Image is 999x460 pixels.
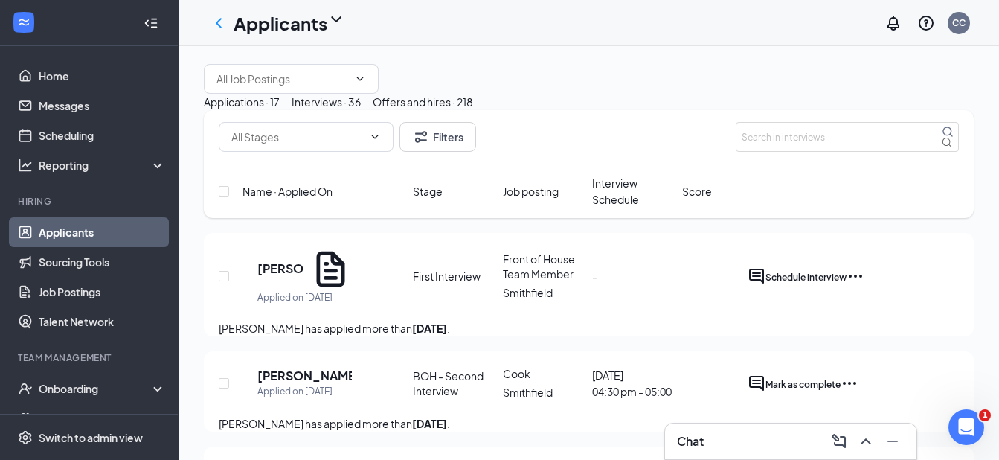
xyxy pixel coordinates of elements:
[219,415,959,432] p: [PERSON_NAME] has applied more than .
[748,267,765,285] svg: ActiveChat
[399,122,476,152] button: Filter Filters
[736,122,959,152] input: Search in interviews
[592,383,673,400] span: 04:30 pm - 05:00 pm
[847,267,864,285] svg: Ellipses
[765,267,847,285] button: Schedule interview
[373,94,473,110] div: Offers and hires · 218
[18,381,33,396] svg: UserCheck
[257,261,303,277] h5: [PERSON_NAME]
[39,381,153,396] div: Onboarding
[942,126,954,138] svg: MagnifyingGlass
[257,290,352,305] div: Applied on [DATE]
[18,351,163,364] div: Team Management
[884,432,902,450] svg: Minimize
[979,409,991,421] span: 1
[39,121,166,150] a: Scheduling
[503,367,530,380] span: Cook
[257,368,352,384] h5: [PERSON_NAME]
[204,94,280,110] div: Applications · 17
[16,15,31,30] svg: WorkstreamLogo
[413,183,443,199] span: Stage
[309,248,352,290] svg: Document
[234,10,327,36] h1: Applicants
[413,368,494,398] div: BOH - Second Interview
[592,367,673,400] div: [DATE]
[765,374,841,392] button: Mark as complete
[39,91,166,121] a: Messages
[854,429,878,453] button: ChevronUp
[210,14,228,32] svg: ChevronLeft
[884,14,902,32] svg: Notifications
[412,128,430,146] svg: Filter
[857,432,875,450] svg: ChevronUp
[257,384,352,399] div: Applied on [DATE]
[748,374,765,392] svg: ActiveChat
[765,272,847,283] span: Schedule interview
[39,430,143,445] div: Switch to admin view
[354,73,366,85] svg: ChevronDown
[592,175,673,208] span: Interview Schedule
[39,277,166,307] a: Job Postings
[413,269,494,284] div: First Interview
[592,269,597,283] span: -
[503,284,584,301] p: Smithfield
[503,183,559,199] span: Job posting
[412,322,447,335] b: [DATE]
[841,374,858,392] svg: Ellipses
[39,307,166,336] a: Talent Network
[39,217,166,247] a: Applicants
[677,433,704,450] h3: Chat
[503,384,584,400] p: Smithfield
[917,14,935,32] svg: QuestionInfo
[18,430,33,445] svg: Settings
[830,432,848,450] svg: ComposeMessage
[948,409,984,445] iframe: Intercom live chat
[412,417,447,430] b: [DATE]
[369,131,381,143] svg: ChevronDown
[827,429,851,453] button: ComposeMessage
[292,94,361,110] div: Interviews · 36
[216,71,348,87] input: All Job Postings
[327,10,345,28] svg: ChevronDown
[231,129,363,145] input: All Stages
[39,158,167,173] div: Reporting
[765,379,841,390] span: Mark as complete
[682,183,712,199] span: Score
[952,16,966,29] div: CC
[39,61,166,91] a: Home
[39,247,166,277] a: Sourcing Tools
[144,16,158,31] svg: Collapse
[18,158,33,173] svg: Analysis
[242,183,333,199] span: Name · Applied On
[18,195,163,208] div: Hiring
[881,429,905,453] button: Minimize
[39,403,166,433] a: Team
[503,252,575,281] span: Front of House Team Member
[219,320,959,336] p: [PERSON_NAME] has applied more than .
